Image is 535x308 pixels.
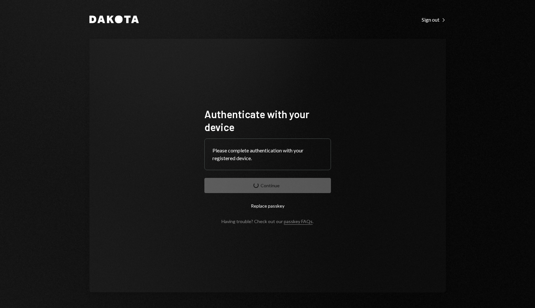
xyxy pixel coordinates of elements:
[284,219,313,225] a: passkey FAQs
[221,219,314,224] div: Having trouble? Check out our .
[422,16,446,23] a: Sign out
[204,198,331,213] button: Replace passkey
[204,108,331,133] h1: Authenticate with your device
[212,147,323,162] div: Please complete authentication with your registered device.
